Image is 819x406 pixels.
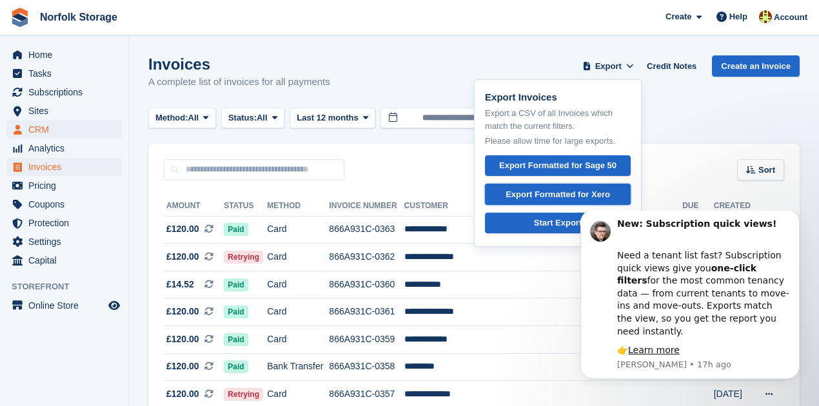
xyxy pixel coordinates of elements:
span: All [188,111,199,124]
span: Help [729,10,747,23]
span: £120.00 [166,250,199,264]
p: A complete list of invoices for all payments [148,75,330,90]
p: Export a CSV of all Invoices which match the current filters. [485,107,631,132]
td: Card [267,298,329,326]
span: Last 12 months [297,111,358,124]
span: Online Store [28,296,106,314]
span: £14.52 [166,278,194,291]
a: menu [6,64,122,82]
th: Customer [404,196,683,217]
img: Holly Lamming [759,10,772,23]
span: Export [595,60,622,73]
span: £120.00 [166,387,199,401]
span: Account [774,11,807,24]
a: Preview store [106,298,122,313]
b: New: Subscription quick views! [56,8,215,18]
span: Retrying [224,251,263,264]
a: menu [6,195,122,213]
a: Start Export [485,213,631,234]
div: 👉 [56,133,229,146]
a: menu [6,139,122,157]
span: £120.00 [166,222,199,236]
span: Analytics [28,139,106,157]
p: Please allow time for large exports. [485,135,631,148]
span: Capital [28,251,106,269]
span: Paid [224,278,248,291]
span: Paid [224,333,248,346]
a: Export Formatted for Xero [485,184,631,205]
a: Learn more [67,134,119,144]
span: Sort [758,164,775,177]
td: 866A931C-0362 [329,244,404,271]
button: Status: All [221,108,284,129]
div: Export Formatted for Sage 50 [499,159,617,172]
span: Settings [28,233,106,251]
span: £120.00 [166,333,199,346]
td: Card [267,271,329,298]
a: menu [6,121,122,139]
button: Last 12 months [290,108,375,129]
td: 866A931C-0363 [329,216,404,244]
span: Method: [155,111,188,124]
td: 866A931C-0360 [329,271,404,298]
td: Card [267,326,329,354]
a: menu [6,251,122,269]
span: Paid [224,305,248,318]
a: menu [6,296,122,314]
a: Create an Invoice [712,55,800,77]
span: CRM [28,121,106,139]
th: Due [682,196,714,217]
span: Sites [28,102,106,120]
span: Paid [224,223,248,236]
td: Card [267,244,329,271]
span: Coupons [28,195,106,213]
img: stora-icon-8386f47178a22dfd0bd8f6a31ec36ba5ce8667c1dd55bd0f319d3a0aa187defe.svg [10,8,30,27]
span: £120.00 [166,360,199,373]
a: menu [6,158,122,176]
span: Storefront [12,280,128,293]
span: Create [666,10,691,23]
span: Retrying [224,388,263,401]
p: Message from Steven, sent 17h ago [56,148,229,160]
button: Method: All [148,108,216,129]
td: 866A931C-0361 [329,298,404,326]
span: All [257,111,268,124]
th: Invoice Number [329,196,404,217]
span: Pricing [28,177,106,195]
th: Created [714,196,755,217]
span: Subscriptions [28,83,106,101]
span: Paid [224,360,248,373]
p: Export Invoices [485,90,631,105]
a: Credit Notes [642,55,702,77]
a: menu [6,233,122,251]
span: Protection [28,214,106,232]
iframe: Intercom notifications message [561,211,819,387]
td: 866A931C-0358 [329,353,404,381]
th: Method [267,196,329,217]
th: Amount [164,196,224,217]
span: Status: [228,111,257,124]
div: Message content [56,7,229,146]
span: £120.00 [166,305,199,318]
a: menu [6,214,122,232]
div: Start Export [534,217,582,229]
span: Home [28,46,106,64]
a: Export Formatted for Sage 50 [485,155,631,177]
a: menu [6,83,122,101]
td: Bank Transfer [267,353,329,381]
div: Export Formatted for Xero [506,188,610,201]
a: menu [6,102,122,120]
td: Card [267,216,329,244]
span: Invoices [28,158,106,176]
div: Need a tenant list fast? Subscription quick views give you for the most common tenancy data — fro... [56,26,229,127]
th: Status [224,196,267,217]
td: 866A931C-0359 [329,326,404,354]
a: Norfolk Storage [35,6,123,28]
h1: Invoices [148,55,330,73]
a: menu [6,177,122,195]
a: menu [6,46,122,64]
img: Profile image for Steven [29,10,50,31]
span: Tasks [28,64,106,82]
button: Export [580,55,636,77]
